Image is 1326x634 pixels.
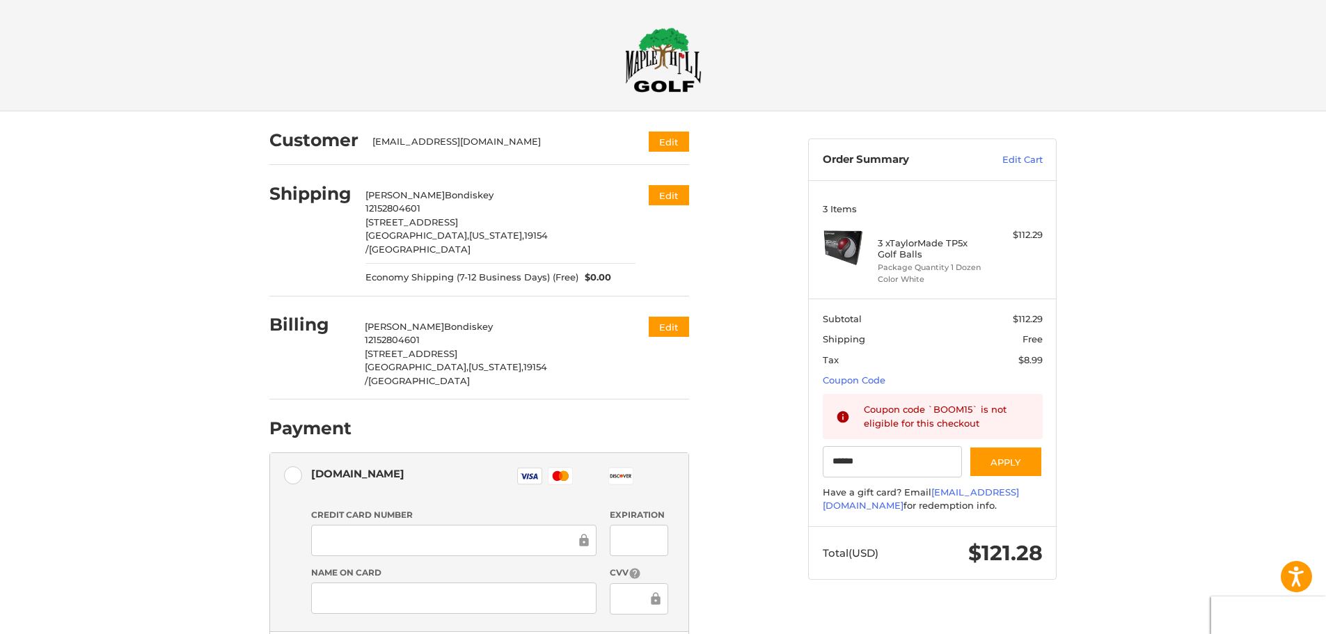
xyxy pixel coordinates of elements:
[1211,596,1326,634] iframe: Google Customer Reviews
[823,546,878,560] span: Total (USD)
[365,230,548,255] span: 19154 /
[269,129,358,151] h2: Customer
[311,462,404,485] div: [DOMAIN_NAME]
[365,189,445,200] span: [PERSON_NAME]
[365,361,468,372] span: [GEOGRAPHIC_DATA],
[311,509,597,521] label: Credit Card Number
[972,153,1043,167] a: Edit Cart
[365,230,469,241] span: [GEOGRAPHIC_DATA],
[311,566,597,579] label: Name on Card
[649,132,689,152] button: Edit
[864,403,1029,430] div: Coupon code `BOOM15` is not eligible for this checkout
[823,203,1043,214] h3: 3 Items
[968,540,1043,566] span: $121.28
[823,333,865,344] span: Shipping
[1023,333,1043,344] span: Free
[269,183,352,205] h2: Shipping
[823,313,862,324] span: Subtotal
[469,230,524,241] span: [US_STATE],
[269,314,351,335] h2: Billing
[369,244,471,255] span: [GEOGRAPHIC_DATA]
[625,27,702,93] img: Maple Hill Golf
[444,321,493,332] span: Bondiskey
[823,374,885,386] a: Coupon Code
[365,203,420,214] span: 12152804601
[878,262,984,274] li: Package Quantity 1 Dozen
[823,153,972,167] h3: Order Summary
[468,361,523,372] span: [US_STATE],
[878,274,984,285] li: Color White
[365,334,420,345] span: 12152804601
[365,321,444,332] span: [PERSON_NAME]
[610,566,668,580] label: CVV
[445,189,494,200] span: Bondiskey
[372,135,622,149] div: [EMAIL_ADDRESS][DOMAIN_NAME]
[649,317,689,337] button: Edit
[649,185,689,205] button: Edit
[823,486,1043,513] div: Have a gift card? Email for redemption info.
[878,237,984,260] h4: 3 x TaylorMade TP5x Golf Balls
[578,271,612,285] span: $0.00
[365,361,547,386] span: 19154 /
[368,375,470,386] span: [GEOGRAPHIC_DATA]
[1018,354,1043,365] span: $8.99
[610,509,668,521] label: Expiration
[823,354,839,365] span: Tax
[365,348,457,359] span: [STREET_ADDRESS]
[365,216,458,228] span: [STREET_ADDRESS]
[969,446,1043,477] button: Apply
[988,228,1043,242] div: $112.29
[14,574,166,620] iframe: Gorgias live chat messenger
[365,271,578,285] span: Economy Shipping (7-12 Business Days) (Free)
[269,418,352,439] h2: Payment
[1013,313,1043,324] span: $112.29
[823,446,963,477] input: Gift Certificate or Coupon Code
